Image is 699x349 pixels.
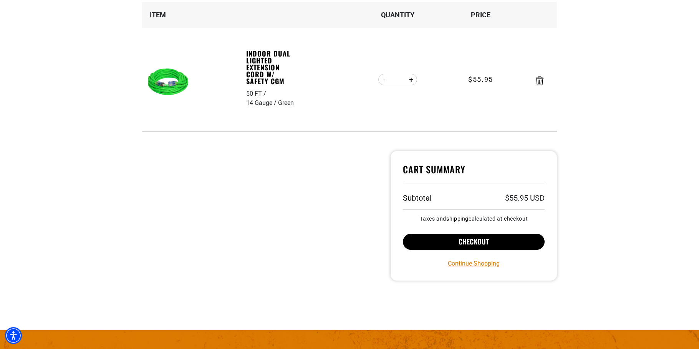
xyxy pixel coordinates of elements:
[403,163,545,183] h4: Cart Summary
[390,73,405,86] input: Quantity for Indoor Dual Lighted Extension Cord w/ Safety CGM
[448,259,500,268] a: Continue Shopping
[468,74,493,85] span: $55.95
[505,194,545,202] p: $55.95 USD
[246,89,268,98] div: 50 FT
[246,98,278,108] div: 14 Gauge
[403,194,432,202] h3: Subtotal
[536,78,543,83] a: Remove Indoor Dual Lighted Extension Cord w/ Safety CGM - 50 FT / 14 Gauge / Green
[439,2,522,28] th: Price
[356,2,439,28] th: Quantity
[246,50,299,85] a: Indoor Dual Lighted Extension Cord w/ Safety CGM
[403,216,545,221] small: Taxes and calculated at checkout
[278,98,294,108] div: Green
[5,327,22,344] div: Accessibility Menu
[403,234,545,250] button: Checkout
[446,216,469,222] a: shipping
[145,58,194,107] img: green
[142,2,246,28] th: Item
